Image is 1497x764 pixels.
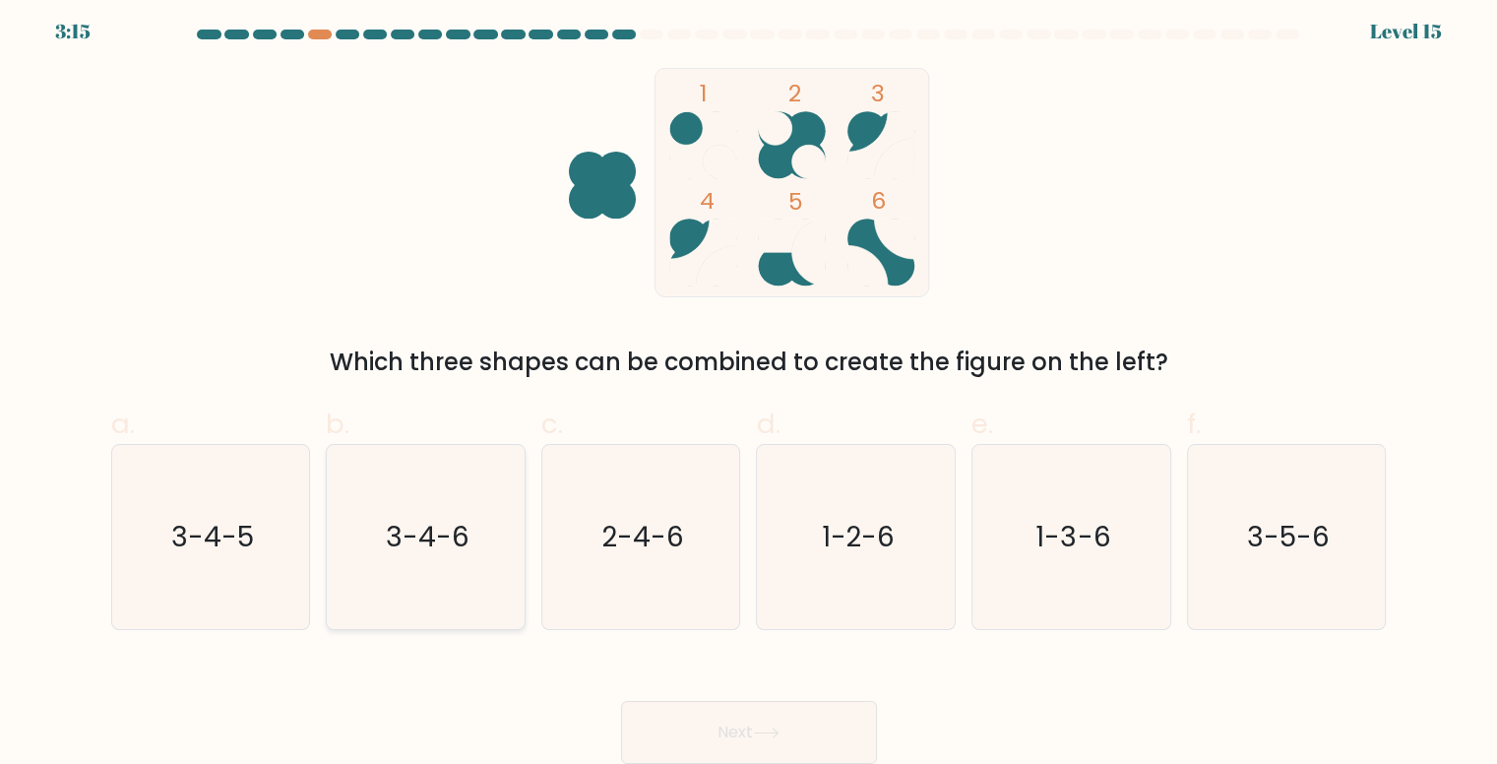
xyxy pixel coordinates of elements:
[699,184,714,217] tspan: 4
[123,345,1375,380] div: Which three shapes can be combined to create the figure on the left?
[788,77,801,109] tspan: 2
[386,518,469,556] text: 3-4-6
[601,518,684,556] text: 2-4-6
[971,405,993,443] span: e.
[756,405,780,443] span: d.
[821,518,895,556] text: 1-2-6
[870,184,885,217] tspan: 6
[111,405,135,443] span: a.
[1247,518,1330,556] text: 3-5-6
[870,77,884,109] tspan: 3
[1035,518,1110,556] text: 1-3-6
[788,185,803,218] tspan: 5
[541,405,563,443] span: c.
[1187,405,1201,443] span: f.
[55,17,91,46] div: 3:15
[621,701,877,764] button: Next
[699,77,706,109] tspan: 1
[171,518,254,556] text: 3-4-5
[1370,17,1442,46] div: Level 15
[326,405,349,443] span: b.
